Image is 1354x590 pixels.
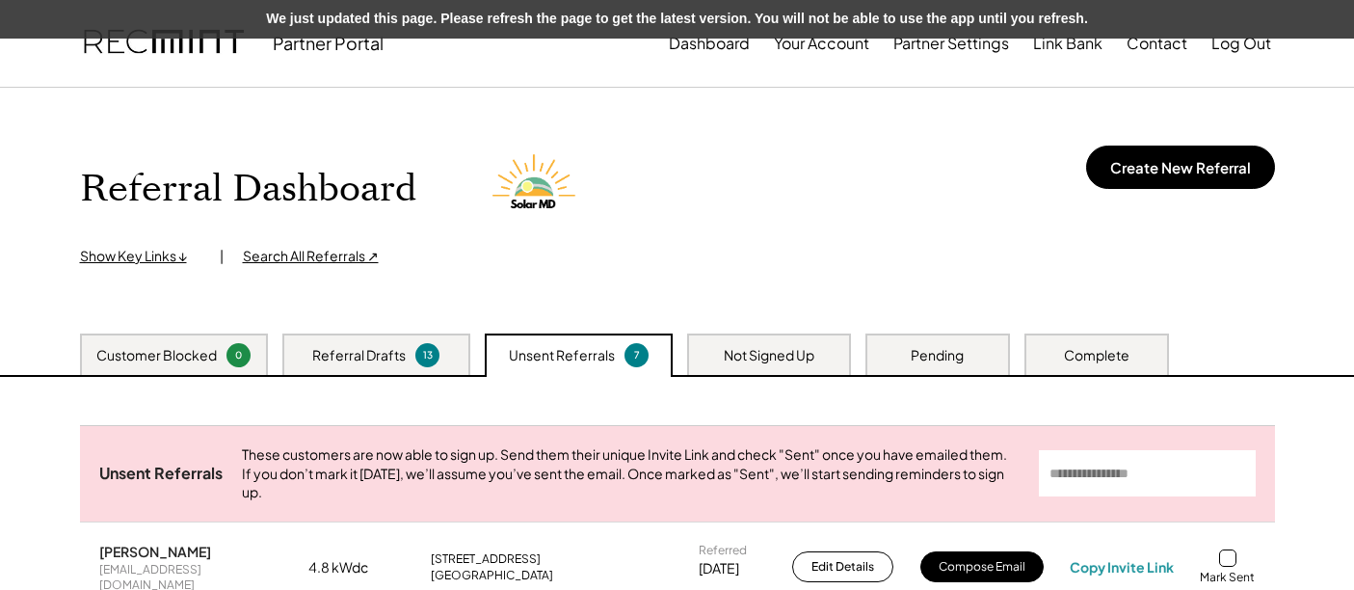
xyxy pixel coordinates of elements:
div: These customers are now able to sign up. Send them their unique Invite Link and check "Sent" once... [242,445,1020,502]
button: Create New Referral [1086,146,1275,189]
h1: Referral Dashboard [80,167,416,212]
button: Compose Email [920,551,1044,582]
button: Link Bank [1033,24,1102,63]
div: 7 [627,348,646,362]
div: Pending [911,346,964,365]
div: Show Key Links ↓ [80,247,200,266]
div: [STREET_ADDRESS] [431,551,541,567]
div: | [220,247,224,266]
button: Partner Settings [893,24,1009,63]
div: [PERSON_NAME] [99,543,211,560]
div: [GEOGRAPHIC_DATA] [431,568,553,583]
div: Copy Invite Link [1070,558,1174,576]
button: Dashboard [669,24,750,63]
div: Customer Blocked [96,346,217,365]
div: 13 [418,348,437,362]
div: 4.8 kWdc [308,558,405,577]
div: Partner Portal [273,32,384,54]
div: Mark Sent [1200,570,1255,585]
img: Solar%20MD%20LOgo.png [484,136,590,242]
div: 0 [229,348,248,362]
img: recmint-logotype%403x.png [84,11,244,76]
div: Referred [699,543,747,558]
div: Complete [1064,346,1129,365]
div: Referral Drafts [312,346,406,365]
div: Search All Referrals ↗ [243,247,379,266]
div: [DATE] [699,559,739,578]
button: Your Account [774,24,869,63]
div: Unsent Referrals [99,464,223,484]
button: Contact [1127,24,1187,63]
div: Unsent Referrals [509,346,615,365]
button: Edit Details [792,551,893,582]
div: Not Signed Up [724,346,814,365]
button: Log Out [1211,24,1271,63]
